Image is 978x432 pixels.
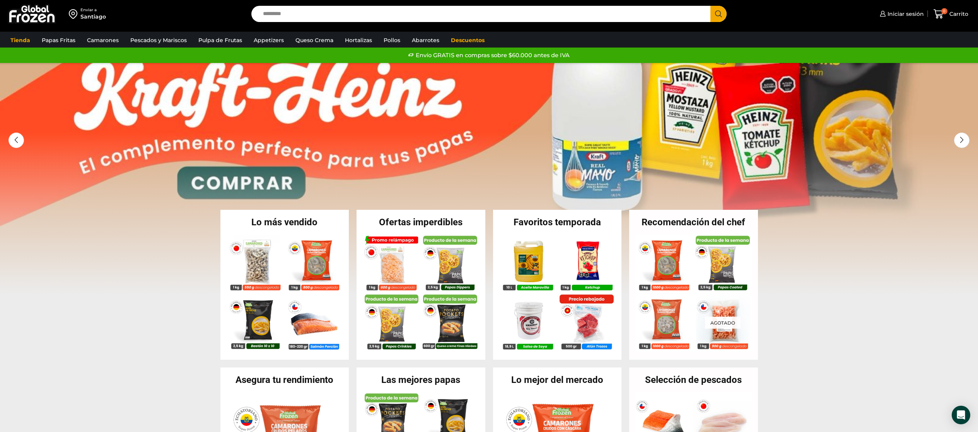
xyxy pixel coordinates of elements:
[629,218,758,227] h2: Recomendación del chef
[292,33,337,48] a: Queso Crema
[952,406,970,424] div: Open Intercom Messenger
[629,375,758,384] h2: Selección de pescados
[80,13,106,20] div: Santiago
[705,317,741,329] p: Agotado
[947,10,968,18] span: Carrito
[357,375,485,384] h2: Las mejores papas
[80,7,106,13] div: Enviar a
[357,218,485,227] h2: Ofertas imperdibles
[493,375,622,384] h2: Lo mejor del mercado
[7,33,34,48] a: Tienda
[886,10,924,18] span: Iniciar sesión
[250,33,288,48] a: Appetizers
[493,218,622,227] h2: Favoritos temporada
[710,6,727,22] button: Search button
[878,6,924,22] a: Iniciar sesión
[941,8,947,14] span: 0
[38,33,79,48] a: Papas Fritas
[954,133,969,148] div: Next slide
[83,33,123,48] a: Camarones
[380,33,404,48] a: Pollos
[341,33,376,48] a: Hortalizas
[447,33,488,48] a: Descuentos
[69,7,80,20] img: address-field-icon.svg
[9,133,24,148] div: Previous slide
[126,33,191,48] a: Pescados y Mariscos
[195,33,246,48] a: Pulpa de Frutas
[220,218,349,227] h2: Lo más vendido
[408,33,443,48] a: Abarrotes
[932,5,970,23] a: 0 Carrito
[220,375,349,384] h2: Asegura tu rendimiento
